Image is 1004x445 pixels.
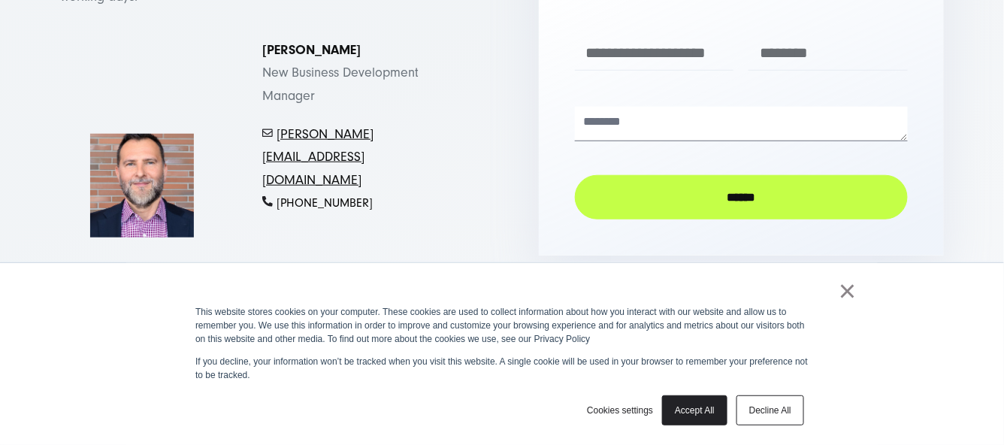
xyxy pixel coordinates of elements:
[262,126,373,188] a: [PERSON_NAME][EMAIL_ADDRESS][DOMAIN_NAME]
[195,355,809,382] p: If you decline, your information won’t be tracked when you visit this website. A single cookie wi...
[262,39,435,108] p: New Business Development Manager
[839,284,857,298] a: ×
[736,395,804,425] a: Decline All
[262,42,361,58] strong: [PERSON_NAME]
[277,196,373,210] span: [PHONE_NUMBER]
[90,134,194,238] img: piotr rodkiewic
[662,395,727,425] a: Accept All
[195,305,809,346] p: This website stores cookies on your computer. These cookies are used to collect information about...
[587,404,653,417] a: Cookies settings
